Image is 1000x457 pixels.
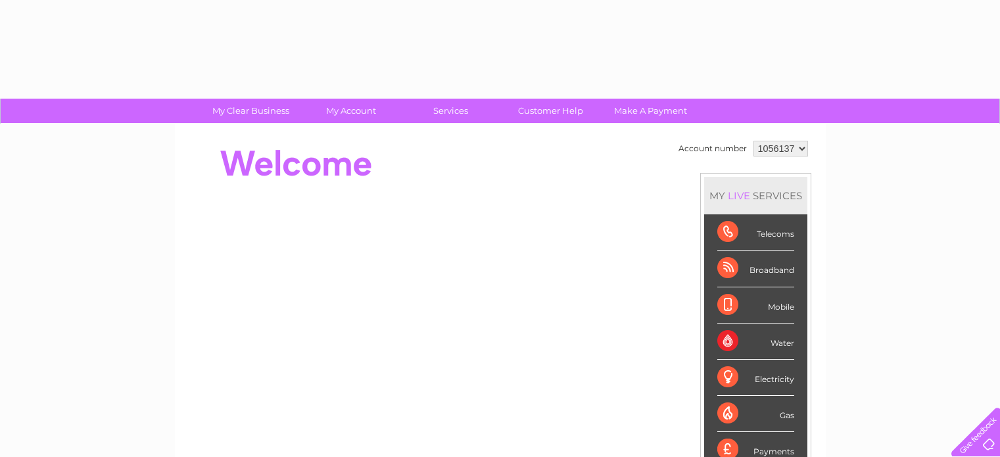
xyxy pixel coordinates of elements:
td: Account number [675,137,750,160]
div: Mobile [717,287,794,324]
a: My Clear Business [197,99,305,123]
div: Electricity [717,360,794,396]
div: Broadband [717,251,794,287]
div: LIVE [725,189,753,202]
a: Customer Help [496,99,605,123]
a: My Account [297,99,405,123]
div: Gas [717,396,794,432]
div: MY SERVICES [704,177,807,214]
div: Water [717,324,794,360]
a: Services [396,99,505,123]
a: Make A Payment [596,99,705,123]
div: Telecoms [717,214,794,251]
